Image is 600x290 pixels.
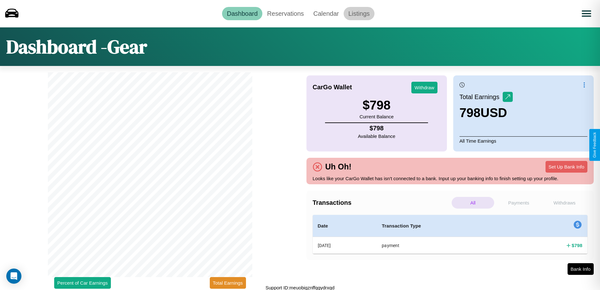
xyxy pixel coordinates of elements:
[578,5,595,22] button: Open menu
[572,242,582,249] h4: $ 798
[6,269,21,284] div: Open Intercom Messenger
[54,277,111,289] button: Percent of Car Earnings
[460,91,503,103] p: Total Earnings
[313,215,588,254] table: simple table
[6,34,147,60] h1: Dashboard - Gear
[460,106,513,120] h3: 798 USD
[210,277,246,289] button: Total Earnings
[497,197,540,209] p: Payments
[460,136,587,145] p: All Time Earnings
[318,222,372,230] h4: Date
[358,132,395,140] p: Available Balance
[411,82,437,93] button: Withdraw
[546,161,587,173] button: Set Up Bank Info
[568,263,594,275] button: Bank Info
[359,98,393,112] h3: $ 798
[309,7,344,20] a: Calendar
[222,7,262,20] a: Dashboard
[344,7,374,20] a: Listings
[262,7,309,20] a: Reservations
[543,197,586,209] p: Withdraws
[358,125,395,132] h4: $ 798
[377,237,513,254] th: payment
[359,112,393,121] p: Current Balance
[452,197,494,209] p: All
[313,174,588,183] p: Looks like your CarGo Wallet has isn't connected to a bank. Input up your banking info to finish ...
[313,199,450,206] h4: Transactions
[382,222,508,230] h4: Transaction Type
[313,237,377,254] th: [DATE]
[592,132,597,158] div: Give Feedback
[313,84,352,91] h4: CarGo Wallet
[322,162,355,171] h4: Uh Oh!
